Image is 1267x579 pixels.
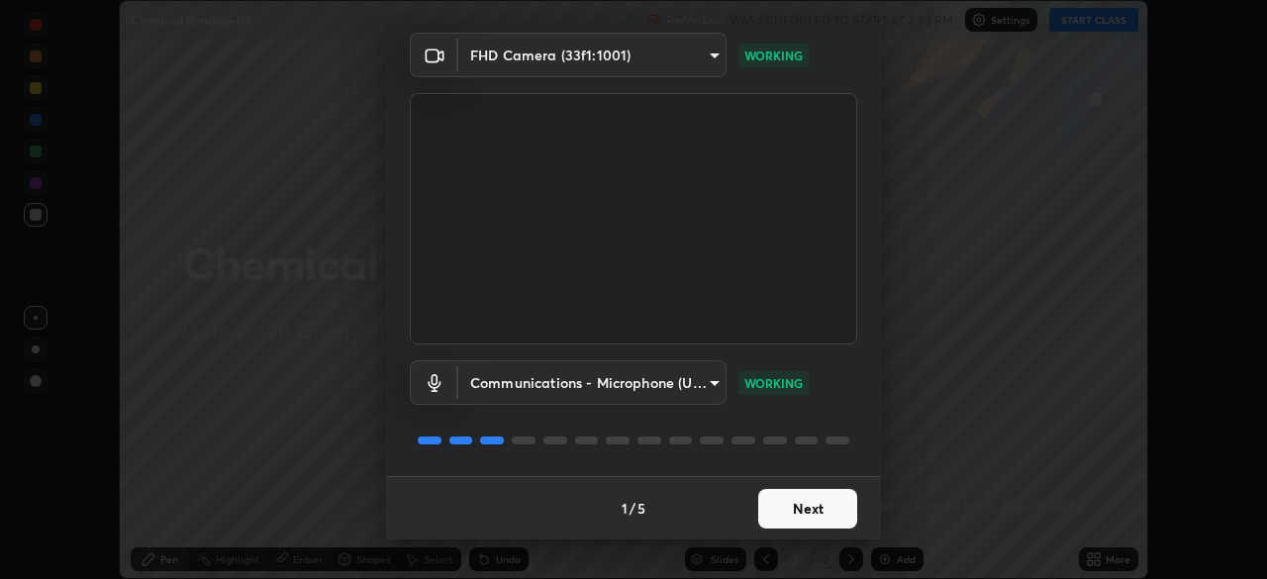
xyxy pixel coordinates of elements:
p: WORKING [744,374,803,392]
h4: 1 [622,498,628,519]
p: WORKING [744,47,803,64]
div: FHD Camera (33f1:1001) [458,360,727,405]
h4: / [630,498,635,519]
button: Next [758,489,857,529]
h4: 5 [637,498,645,519]
div: FHD Camera (33f1:1001) [458,33,727,77]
